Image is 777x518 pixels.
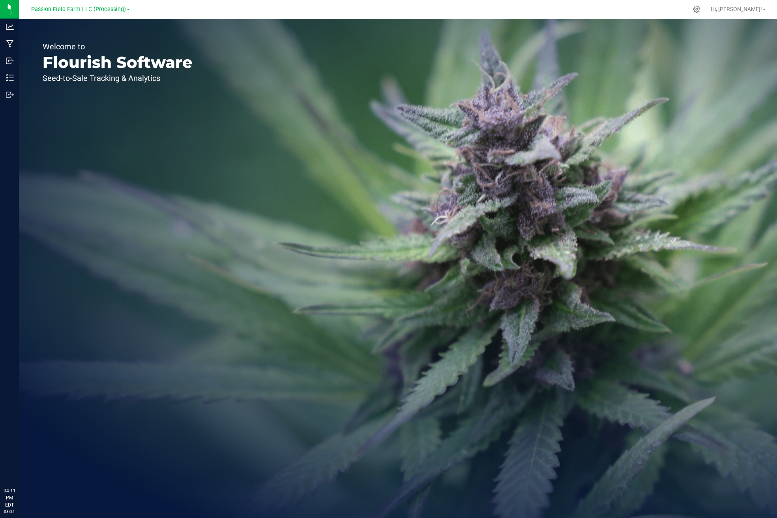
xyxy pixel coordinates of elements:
[43,54,193,70] p: Flourish Software
[4,487,15,509] p: 04:11 PM EDT
[4,509,15,514] p: 08/21
[711,6,762,12] span: Hi, [PERSON_NAME]!
[692,6,702,13] div: Manage settings
[6,74,14,82] inline-svg: Inventory
[43,43,193,51] p: Welcome to
[6,40,14,48] inline-svg: Manufacturing
[31,6,126,13] span: Passion Field Farm LLC (Processing)
[6,91,14,99] inline-svg: Outbound
[43,74,193,82] p: Seed-to-Sale Tracking & Analytics
[6,57,14,65] inline-svg: Inbound
[6,23,14,31] inline-svg: Analytics
[8,455,32,479] iframe: Resource center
